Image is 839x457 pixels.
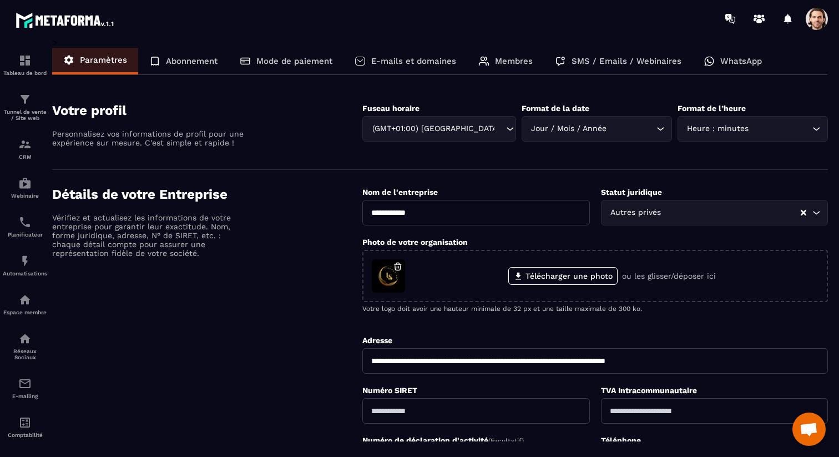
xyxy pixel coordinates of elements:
[495,56,533,66] p: Membres
[362,116,516,142] div: Search for option
[18,293,32,307] img: automations
[3,193,47,199] p: Webinaire
[3,154,47,160] p: CRM
[52,213,246,258] p: Vérifiez et actualisez les informations de votre entreprise pour garantir leur exactitude. Nom, f...
[370,123,495,135] span: (GMT+01:00) [GEOGRAPHIC_DATA]
[18,93,32,106] img: formation
[18,54,32,67] img: formation
[3,84,47,129] a: formationformationTunnel de vente / Site web
[664,207,800,219] input: Search for option
[362,104,419,113] label: Fuseau horaire
[495,123,503,135] input: Search for option
[3,393,47,399] p: E-mailing
[362,436,524,445] label: Numéro de déclaration d'activité
[601,436,641,445] label: Téléphone
[52,187,362,202] h4: Détails de votre Entreprise
[3,324,47,369] a: social-networksocial-networkRéseaux Sociaux
[3,168,47,207] a: automationsautomationsWebinaire
[362,336,392,345] label: Adresse
[18,177,32,190] img: automations
[18,416,32,429] img: accountant
[3,408,47,446] a: accountantaccountantComptabilité
[685,123,751,135] span: Heure : minutes
[3,432,47,438] p: Comptabilité
[522,104,589,113] label: Format de la date
[18,254,32,268] img: automations
[16,10,115,30] img: logo
[609,123,654,135] input: Search for option
[3,348,47,360] p: Réseaux Sociaux
[622,272,716,280] p: ou les glisser/déposer ici
[371,56,456,66] p: E-mails et domaines
[601,200,828,225] div: Search for option
[3,70,47,76] p: Tableau de bord
[166,56,218,66] p: Abonnement
[572,56,681,66] p: SMS / Emails / Webinaires
[601,188,662,197] label: Statut juridique
[362,305,828,313] p: Votre logo doit avoir une hauteur minimale de 32 px et une taille maximale de 300 ko.
[18,215,32,229] img: scheduler
[362,238,468,247] label: Photo de votre organisation
[18,377,32,390] img: email
[362,188,438,197] label: Nom de l'entreprise
[3,232,47,238] p: Planificateur
[601,386,697,395] label: TVA Intracommunautaire
[18,332,32,345] img: social-network
[52,129,246,147] p: Personnalisez vos informations de profil pour une expérience sur mesure. C'est simple et rapide !
[3,369,47,408] a: emailemailE-mailing
[678,104,746,113] label: Format de l’heure
[3,270,47,277] p: Automatisations
[52,103,362,118] h4: Votre profil
[751,123,810,135] input: Search for option
[3,285,47,324] a: automationsautomationsEspace membre
[792,413,826,446] a: Ouvrir le chat
[529,123,609,135] span: Jour / Mois / Année
[3,246,47,285] a: automationsautomationsAutomatisations
[256,56,332,66] p: Mode de paiement
[3,309,47,315] p: Espace membre
[3,109,47,121] p: Tunnel de vente / Site web
[80,55,127,65] p: Paramètres
[720,56,762,66] p: WhatsApp
[678,116,828,142] div: Search for option
[608,207,664,219] span: Autres privés
[3,46,47,84] a: formationformationTableau de bord
[362,386,417,395] label: Numéro SIRET
[488,437,524,445] span: (Facultatif)
[508,267,618,285] label: Télécharger une photo
[18,138,32,151] img: formation
[3,129,47,168] a: formationformationCRM
[522,116,672,142] div: Search for option
[801,209,806,217] button: Clear Selected
[3,207,47,246] a: schedulerschedulerPlanificateur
